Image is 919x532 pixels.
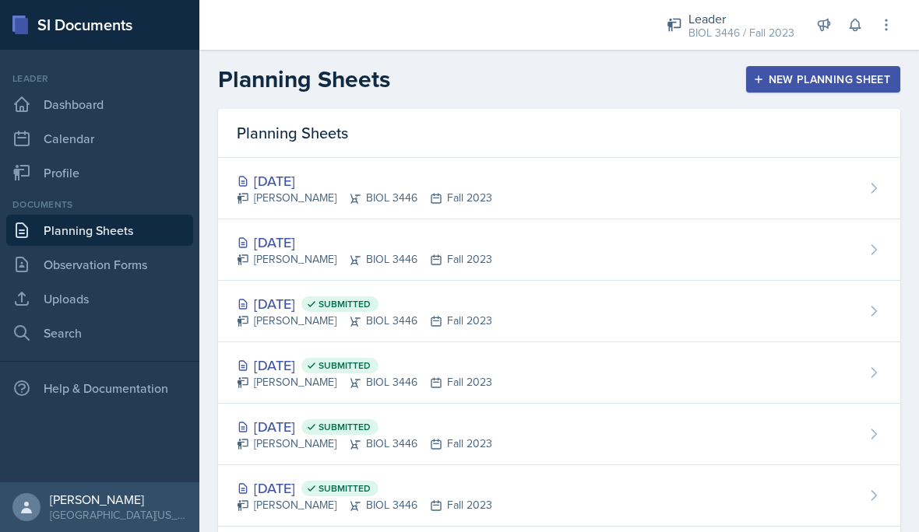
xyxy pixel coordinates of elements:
div: [DATE] [237,478,492,499]
a: Dashboard [6,89,193,120]
div: [PERSON_NAME] BIOL 3446 Fall 2023 [237,251,492,268]
a: [DATE] [PERSON_NAME]BIOL 3446Fall 2023 [218,219,900,281]
div: Leader [688,9,794,28]
div: [PERSON_NAME] BIOL 3446 Fall 2023 [237,374,492,390]
div: Planning Sheets [218,109,900,158]
a: [DATE] Submitted [PERSON_NAME]BIOL 3446Fall 2023 [218,281,900,342]
div: [DATE] [237,170,492,191]
a: Calendar [6,123,193,154]
a: [DATE] [PERSON_NAME]BIOL 3446Fall 2023 [218,158,900,219]
a: [DATE] Submitted [PERSON_NAME]BIOL 3446Fall 2023 [218,404,900,465]
div: [DATE] [237,293,492,314]
div: [DATE] [237,232,492,253]
a: Uploads [6,283,193,314]
div: [PERSON_NAME] BIOL 3446 Fall 2023 [237,436,492,452]
a: Profile [6,157,193,188]
div: New Planning Sheet [756,73,890,86]
a: Observation Forms [6,249,193,280]
div: Help & Documentation [6,373,193,404]
span: Submitted [319,482,371,495]
div: BIOL 3446 / Fall 2023 [688,25,794,41]
a: Planning Sheets [6,215,193,246]
div: Leader [6,72,193,86]
a: [DATE] Submitted [PERSON_NAME]BIOL 3446Fall 2023 [218,342,900,404]
div: [PERSON_NAME] BIOL 3446 Fall 2023 [237,190,492,206]
div: [PERSON_NAME] [50,492,187,507]
div: [DATE] [237,355,492,376]
span: Submitted [319,359,371,372]
div: [DATE] [237,416,492,437]
div: [PERSON_NAME] BIOL 3446 Fall 2023 [237,313,492,329]
div: Documents [6,198,193,212]
div: [GEOGRAPHIC_DATA][US_STATE] [50,507,187,523]
h2: Planning Sheets [218,65,390,93]
button: New Planning Sheet [746,66,900,93]
a: [DATE] Submitted [PERSON_NAME]BIOL 3446Fall 2023 [218,465,900,527]
span: Submitted [319,298,371,310]
a: Search [6,317,193,348]
span: Submitted [319,421,371,433]
div: [PERSON_NAME] BIOL 3446 Fall 2023 [237,497,492,513]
